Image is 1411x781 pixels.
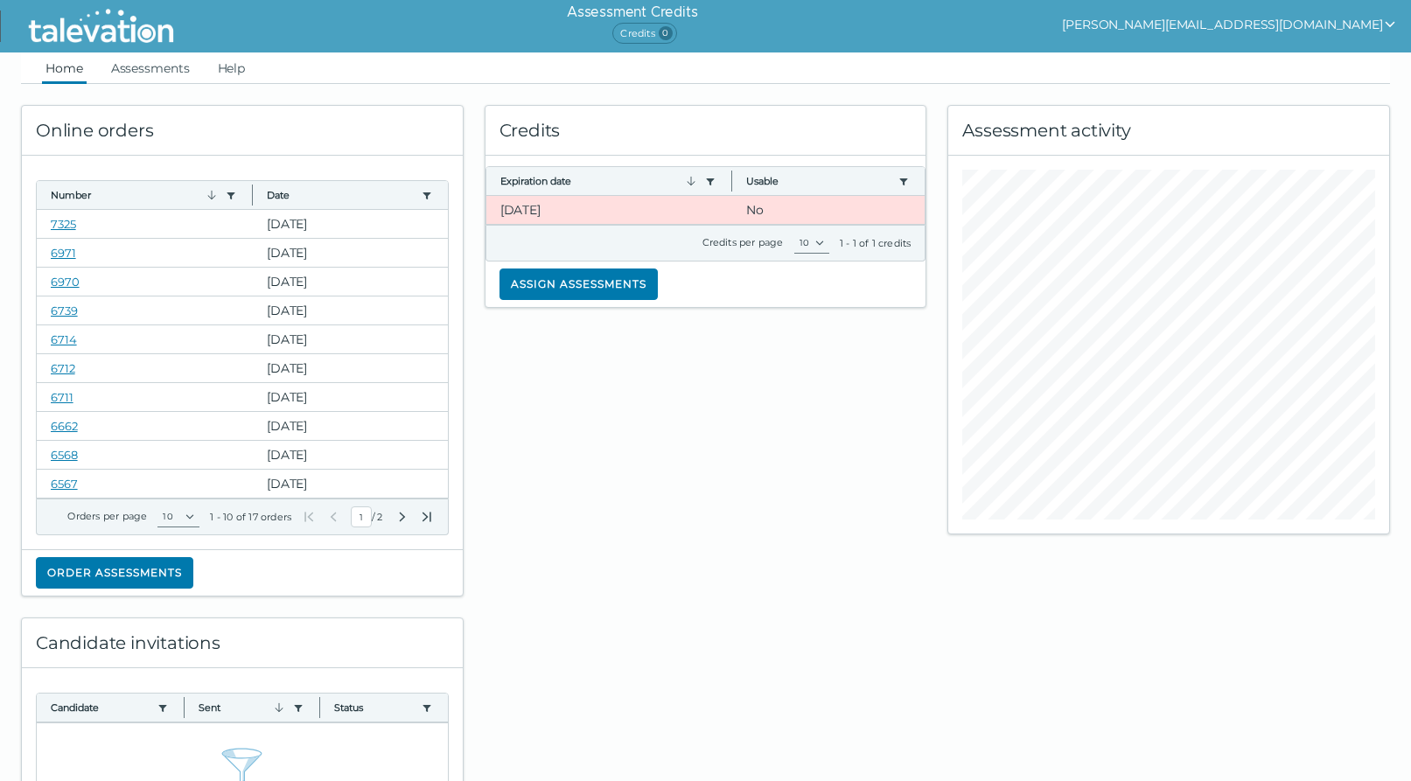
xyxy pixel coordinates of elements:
[253,412,448,440] clr-dg-cell: [DATE]
[326,510,340,524] button: Previous Page
[51,419,78,433] a: 6662
[302,510,316,524] button: First Page
[567,2,697,23] h6: Assessment Credits
[948,106,1389,156] div: Assessment activity
[108,52,193,84] a: Assessments
[253,210,448,238] clr-dg-cell: [DATE]
[253,383,448,411] clr-dg-cell: [DATE]
[500,174,698,188] button: Expiration date
[51,332,77,346] a: 6714
[659,26,673,40] span: 0
[253,441,448,469] clr-dg-cell: [DATE]
[199,701,286,715] button: Sent
[486,196,732,224] clr-dg-cell: [DATE]
[499,268,658,300] button: Assign assessments
[702,236,784,248] label: Credits per page
[351,506,372,527] input: Current Page
[1062,14,1397,35] button: show user actions
[732,196,925,224] clr-dg-cell: No
[67,510,147,522] label: Orders per page
[334,701,415,715] button: Status
[51,188,219,202] button: Number
[253,239,448,267] clr-dg-cell: [DATE]
[42,52,87,84] a: Home
[612,23,676,44] span: Credits
[746,174,891,188] button: Usable
[51,390,73,404] a: 6711
[726,162,737,199] button: Column resize handle
[51,448,78,462] a: 6568
[302,506,433,527] div: /
[840,236,912,250] div: 1 - 1 of 1 credits
[253,470,448,498] clr-dg-cell: [DATE]
[267,188,415,202] button: Date
[22,106,463,156] div: Online orders
[314,688,325,726] button: Column resize handle
[51,701,150,715] button: Candidate
[375,510,384,524] span: Total Pages
[51,303,78,317] a: 6739
[253,268,448,296] clr-dg-cell: [DATE]
[210,510,291,524] div: 1 - 10 of 17 orders
[178,688,190,726] button: Column resize handle
[253,296,448,324] clr-dg-cell: [DATE]
[51,361,75,375] a: 6712
[247,176,258,213] button: Column resize handle
[420,510,434,524] button: Last Page
[485,106,926,156] div: Credits
[253,354,448,382] clr-dg-cell: [DATE]
[51,217,76,231] a: 7325
[253,325,448,353] clr-dg-cell: [DATE]
[51,477,78,491] a: 6567
[51,275,80,289] a: 6970
[51,246,76,260] a: 6971
[21,4,181,48] img: Talevation_Logo_Transparent_white.png
[214,52,249,84] a: Help
[22,618,463,668] div: Candidate invitations
[395,510,409,524] button: Next Page
[36,557,193,589] button: Order assessments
